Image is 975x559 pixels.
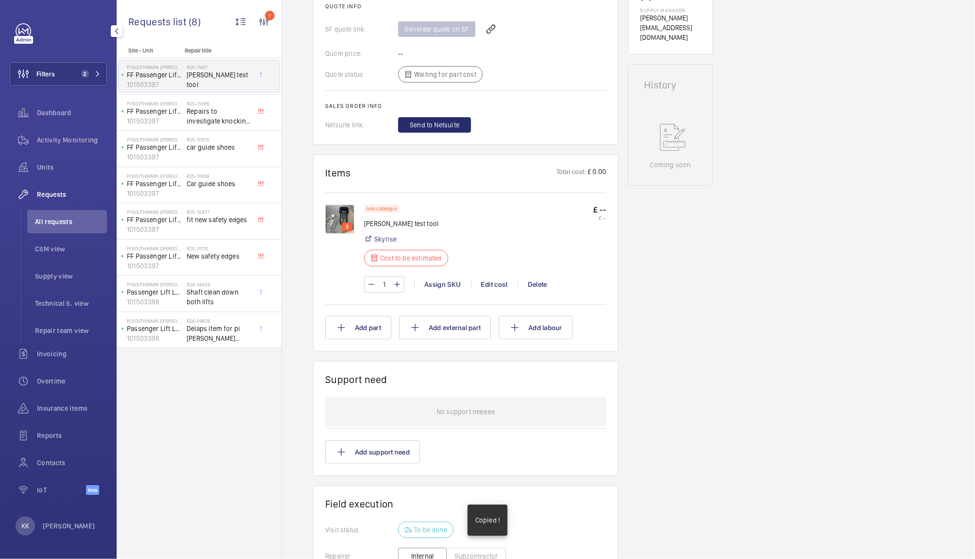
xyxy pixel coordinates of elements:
h2: R24-14459 [187,281,251,287]
p: [PERSON_NAME][EMAIL_ADDRESS][DOMAIN_NAME] [640,13,701,42]
p: FF Passenger Lift Right Hand Fire Fighting [127,215,183,225]
h2: R24-09874 [187,318,251,324]
p: Coming soon [650,160,691,170]
span: Supply view [35,271,107,281]
p: 101503397 [127,152,183,162]
p: 101503397 [127,116,183,126]
p: 101503397 [127,80,183,89]
span: Car guide shoes [187,179,251,189]
p: 101503397 [127,225,183,234]
p: PI Southwark ([PERSON_NAME][GEOGRAPHIC_DATA]) [127,245,183,251]
p: £ -- [593,215,606,221]
p: FF Passenger Lift Right Hand Fire Fighting [127,142,183,152]
span: Requests list [128,16,189,28]
span: car guide shoes [187,142,251,152]
p: FF Passenger Lift Right Hand Fire Fighting [127,179,183,189]
p: PI Southwark ([PERSON_NAME][GEOGRAPHIC_DATA]) [127,281,183,287]
p: FF Passenger Lift Right Hand Fire Fighting [127,251,183,261]
div: Delete [518,279,557,289]
p: Total cost: [556,167,587,179]
div: Assign SKU [414,279,471,289]
span: CSM view [35,244,107,254]
p: 101503398 [127,297,183,307]
p: FF Passenger Lift Right Hand Fire Fighting [127,106,183,116]
a: Skyrise [374,234,397,244]
p: Passenger Lift Left Hand [127,324,183,333]
p: PI Southwark ([PERSON_NAME][GEOGRAPHIC_DATA]) [127,137,183,142]
h2: R25-10639 [187,173,251,179]
span: Repairs to investigate knocking sound in travel, bearings to be removed [187,106,251,126]
h2: R25-11917 [187,64,251,70]
span: Units [37,162,107,172]
span: Invoicing [37,349,107,359]
p: Cost to be estimated [380,253,442,263]
p: To be done [414,525,447,535]
p: [PERSON_NAME] test tool [364,219,454,228]
span: 2 [81,70,89,78]
h1: History [644,80,697,90]
p: FF Passenger Lift Right Hand Fire Fighting [127,70,183,80]
span: Beta [86,485,99,495]
p: £ -- [593,205,606,215]
p: No support needed [436,397,495,426]
button: Add labour [499,316,573,339]
p: 101503397 [127,261,183,271]
span: Dashboard [37,108,107,118]
h2: Sales order info [325,103,606,109]
p: PI Southwark ([PERSON_NAME][GEOGRAPHIC_DATA]) [127,64,183,70]
span: All requests [35,217,107,227]
h2: Quote info [325,3,606,10]
span: Activity Monitoring [37,135,107,145]
span: New safety edges [187,251,251,261]
button: Add support need [325,440,420,464]
p: Non catalogue [366,207,397,210]
p: Site - Unit [117,47,181,54]
p: PI Southwark ([PERSON_NAME][GEOGRAPHIC_DATA]) [127,173,183,179]
span: Delaps item for pi [PERSON_NAME] modern [187,324,251,343]
p: PI Southwark ([PERSON_NAME][GEOGRAPHIC_DATA]) [127,318,183,324]
p: [PERSON_NAME] [43,521,95,531]
span: [PERSON_NAME] test tool [187,70,251,89]
p: Repair title [185,47,249,54]
span: Insurance items [37,403,107,413]
div: Edit cost [471,279,518,289]
span: IoT [37,485,86,495]
span: Reports [37,431,107,440]
p: 101503397 [127,189,183,198]
p: PI Southwark ([PERSON_NAME][GEOGRAPHIC_DATA]) [127,101,183,106]
p: £ 0.00 [587,167,606,179]
h2: R25-10131 [187,245,251,251]
p: Supply manager [640,7,701,13]
p: Passenger Lift Left Hand [127,287,183,297]
span: Repair team view [35,326,107,335]
h2: R25-11086 [187,101,251,106]
h1: Field execution [325,498,606,510]
p: PI Southwark ([PERSON_NAME][GEOGRAPHIC_DATA]) [127,209,183,215]
h1: Support need [325,373,387,385]
h2: R25-10477 [187,209,251,215]
span: Overtime [37,376,107,386]
p: 101503398 [127,333,183,343]
p: 3 [344,223,350,231]
img: 1757338385896-7e46ffdf-266b-4091-816c-cda671f28966 [325,205,354,234]
button: Add external part [399,316,491,339]
p: Copied ! [475,515,500,525]
h1: Items [325,167,351,179]
span: Contacts [37,458,107,468]
p: KK [21,521,29,531]
button: Filters2 [10,62,107,86]
h2: R25-10815 [187,137,251,142]
button: Add part [325,316,391,339]
span: Shaft clean down both lifts [187,287,251,307]
button: Send to Netsuite [398,117,471,133]
span: Requests [37,190,107,199]
span: Technical S. view [35,298,107,308]
span: Send to Netsuite [410,120,459,130]
span: fit new safety edges [187,215,251,225]
span: Filters [36,69,55,79]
